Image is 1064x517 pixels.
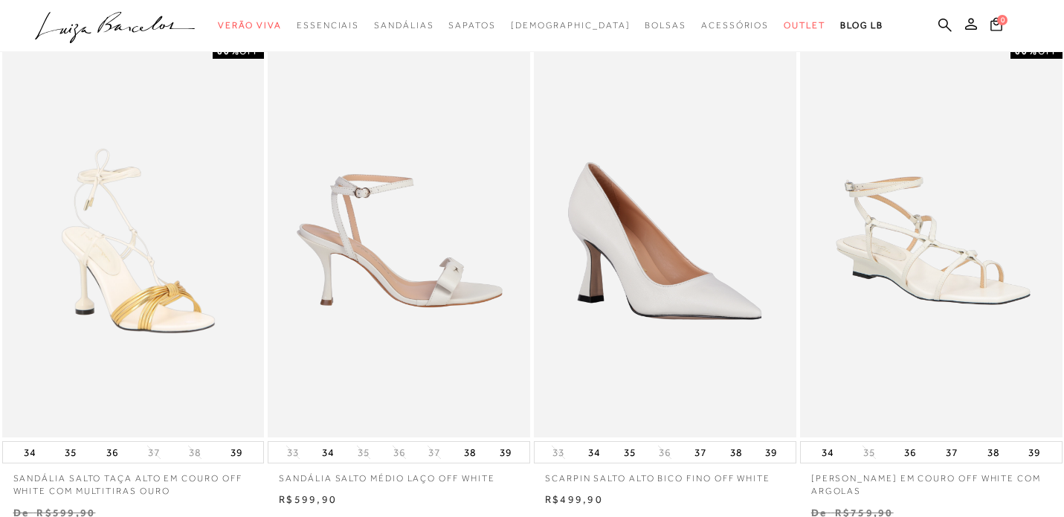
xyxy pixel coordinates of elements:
button: 38 [184,446,205,460]
span: Bolsas [645,20,686,30]
a: SANDÁLIA SALTO MÉDIO LAÇO OFF WHITE [268,463,530,485]
a: noSubCategoriesText [297,12,359,39]
a: SANDÁLIA SALTO TAÇA ALTO EM COURO OFF WHITE COM MULTITIRAS OURO SANDÁLIA SALTO TAÇA ALTO EM COURO... [4,46,263,435]
button: 36 [102,442,123,463]
button: 35 [859,446,880,460]
span: Sandálias [374,20,433,30]
a: noSubCategoriesText [374,12,433,39]
a: SCARPIN SALTO ALTO BICO FINO OFF WHITE SCARPIN SALTO ALTO BICO FINO OFF WHITE [535,46,795,435]
button: 34 [317,442,338,463]
button: 39 [495,442,516,463]
img: SANDÁLIA ANABELA EM COURO OFF WHITE COM ARGOLAS [802,46,1061,435]
button: 36 [389,446,410,460]
img: SANDÁLIA SALTO TAÇA ALTO EM COURO OFF WHITE COM MULTITIRAS OURO [4,46,263,435]
button: 39 [761,442,781,463]
a: noSubCategoriesText [645,12,686,39]
span: Essenciais [297,20,359,30]
button: 33 [548,446,569,460]
button: 37 [690,442,711,463]
button: 38 [726,442,747,463]
span: [DEMOGRAPHIC_DATA] [511,20,631,30]
button: 38 [983,442,1004,463]
a: noSubCategoriesText [448,12,495,39]
span: 0 [997,15,1007,25]
button: 37 [144,446,164,460]
a: noSubCategoriesText [511,12,631,39]
button: 36 [900,442,920,463]
a: noSubCategoriesText [701,12,769,39]
button: 35 [353,446,374,460]
img: SANDÁLIA SALTO MÉDIO LAÇO OFF WHITE [269,44,530,437]
span: R$499,90 [545,493,603,505]
button: 39 [1024,442,1045,463]
a: [PERSON_NAME] EM COURO OFF WHITE COM ARGOLAS [800,463,1063,498]
button: 35 [60,442,81,463]
button: 38 [460,442,480,463]
span: Outlet [784,20,825,30]
span: BLOG LB [840,20,883,30]
button: 37 [424,446,445,460]
button: 34 [817,442,838,463]
span: Sapatos [448,20,495,30]
span: Acessórios [701,20,769,30]
a: SANDÁLIA ANABELA EM COURO OFF WHITE COM ARGOLAS SANDÁLIA ANABELA EM COURO OFF WHITE COM ARGOLAS [802,46,1061,435]
button: 34 [19,442,40,463]
a: noSubCategoriesText [784,12,825,39]
span: Verão Viva [218,20,282,30]
span: R$599,90 [279,493,337,505]
button: 0 [986,16,1007,36]
button: 36 [654,446,675,460]
button: 33 [283,446,303,460]
a: noSubCategoriesText [218,12,282,39]
img: SCARPIN SALTO ALTO BICO FINO OFF WHITE [535,46,795,435]
a: BLOG LB [840,12,883,39]
a: SANDÁLIA SALTO MÉDIO LAÇO OFF WHITE [269,46,529,435]
button: 37 [941,442,962,463]
a: SCARPIN SALTO ALTO BICO FINO OFF WHITE [534,463,796,485]
button: 34 [584,442,604,463]
button: 39 [226,442,247,463]
button: 35 [619,442,640,463]
a: SANDÁLIA SALTO TAÇA ALTO EM COURO OFF WHITE COM MULTITIRAS OURO [2,463,265,498]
